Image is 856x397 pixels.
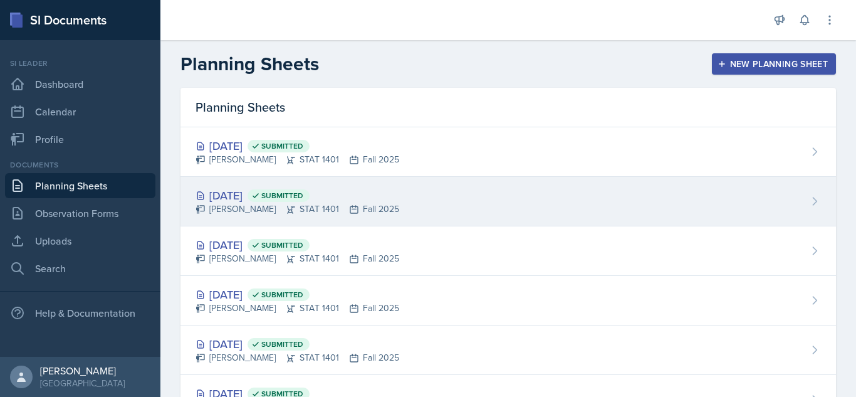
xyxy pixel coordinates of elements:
[180,276,836,326] a: [DATE] Submitted [PERSON_NAME]STAT 1401Fall 2025
[5,58,155,69] div: Si leader
[196,203,399,216] div: [PERSON_NAME] STAT 1401 Fall 2025
[180,177,836,226] a: [DATE] Submitted [PERSON_NAME]STAT 1401Fall 2025
[261,290,303,300] span: Submitted
[196,153,399,166] div: [PERSON_NAME] STAT 1401 Fall 2025
[196,286,399,303] div: [DATE]
[180,127,836,177] a: [DATE] Submitted [PERSON_NAME]STAT 1401Fall 2025
[5,201,155,226] a: Observation Forms
[5,127,155,152] a: Profile
[196,336,399,352] div: [DATE]
[196,137,399,154] div: [DATE]
[40,377,125,389] div: [GEOGRAPHIC_DATA]
[196,187,399,204] div: [DATE]
[196,252,399,265] div: [PERSON_NAME] STAT 1401 Fall 2025
[5,99,155,124] a: Calendar
[180,53,319,75] h2: Planning Sheets
[196,236,399,253] div: [DATE]
[40,364,125,377] div: [PERSON_NAME]
[196,351,399,364] div: [PERSON_NAME] STAT 1401 Fall 2025
[5,173,155,198] a: Planning Sheets
[712,53,836,75] button: New Planning Sheet
[261,141,303,151] span: Submitted
[261,240,303,250] span: Submitted
[261,191,303,201] span: Submitted
[180,88,836,127] div: Planning Sheets
[5,300,155,326] div: Help & Documentation
[180,326,836,375] a: [DATE] Submitted [PERSON_NAME]STAT 1401Fall 2025
[5,228,155,253] a: Uploads
[720,59,828,69] div: New Planning Sheet
[5,159,155,171] div: Documents
[5,71,155,97] a: Dashboard
[261,339,303,349] span: Submitted
[180,226,836,276] a: [DATE] Submitted [PERSON_NAME]STAT 1401Fall 2025
[5,256,155,281] a: Search
[196,302,399,315] div: [PERSON_NAME] STAT 1401 Fall 2025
